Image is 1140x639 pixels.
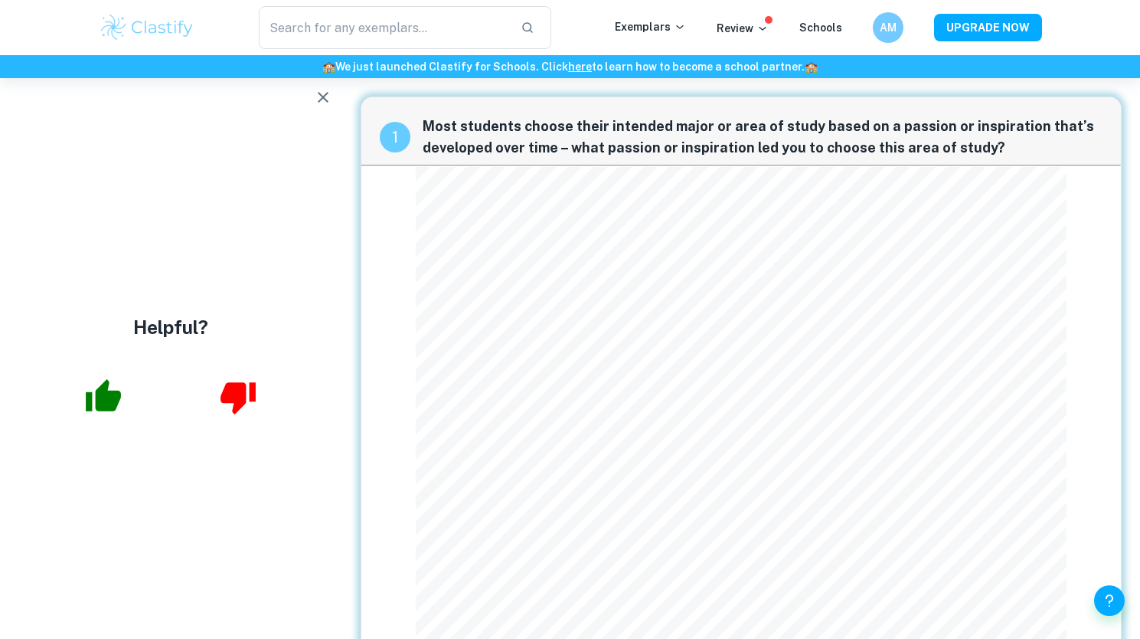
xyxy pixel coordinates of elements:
[3,58,1137,75] h6: We just launched Clastify for Schools. Click to learn how to become a school partner.
[615,18,686,35] p: Exemplars
[568,61,592,73] a: here
[133,313,208,341] h4: Helpful?
[259,6,509,49] input: Search for any exemplars...
[1094,585,1125,616] button: Help and Feedback
[934,14,1042,41] button: UPGRADE NOW
[717,20,769,37] p: Review
[805,61,818,73] span: 🏫
[873,12,903,43] button: AM
[380,122,410,152] div: recipe
[799,21,842,34] a: Schools
[99,12,196,43] img: Clastify logo
[322,61,335,73] span: 🏫
[879,19,897,36] h6: AM
[423,116,1102,159] span: Most students choose their intended major or area of study based on a passion or inspiration that...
